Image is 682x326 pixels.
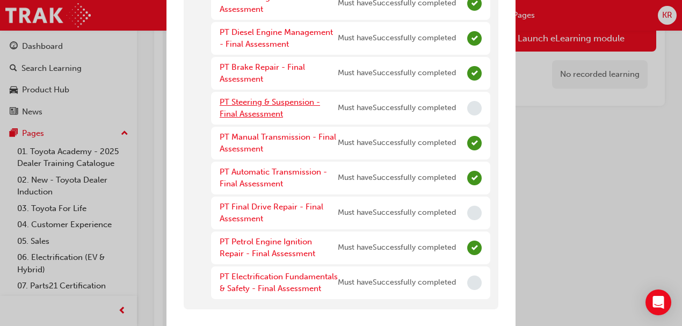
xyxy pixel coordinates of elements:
[338,102,456,114] span: Must have Successfully completed
[467,136,482,150] span: Complete
[467,241,482,255] span: Complete
[467,171,482,185] span: Complete
[338,32,456,45] span: Must have Successfully completed
[220,202,323,224] a: PT Final Drive Repair - Final Assessment
[467,101,482,115] span: Incomplete
[467,31,482,46] span: Complete
[220,97,320,119] a: PT Steering & Suspension - Final Assessment
[338,137,456,149] span: Must have Successfully completed
[467,66,482,81] span: Complete
[467,276,482,290] span: Incomplete
[338,207,456,219] span: Must have Successfully completed
[338,277,456,289] span: Must have Successfully completed
[220,62,305,84] a: PT Brake Repair - Final Assessment
[220,272,338,294] a: PT Electrification Fundamentals & Safety - Final Assessment
[467,206,482,220] span: Incomplete
[220,132,336,154] a: PT Manual Transmission - Final Assessment
[338,172,456,184] span: Must have Successfully completed
[338,67,456,79] span: Must have Successfully completed
[645,289,671,315] div: Open Intercom Messenger
[220,27,333,49] a: PT Diesel Engine Management - Final Assessment
[220,237,315,259] a: PT Petrol Engine Ignition Repair - Final Assessment
[338,242,456,254] span: Must have Successfully completed
[220,167,327,189] a: PT Automatic Transmission - Final Assessment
